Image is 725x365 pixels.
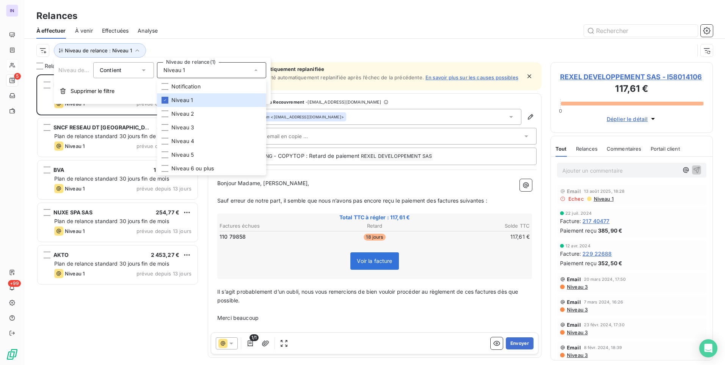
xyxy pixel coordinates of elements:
span: À venir [75,27,93,35]
span: - COPYTOP : Retard de paiement [274,153,359,159]
span: Plan de relance standard 30 jours fin de mois [54,218,169,224]
span: Niveau 1 [65,271,85,277]
span: Portail client [651,146,680,152]
input: Adresse email en copie ... [246,131,327,142]
span: Plan de relance standard 30 jours fin de mois [54,133,169,139]
span: Niveau 1 [65,186,85,192]
span: Effectuées [102,27,129,35]
span: Niveau 1 [593,196,614,202]
div: <[EMAIL_ADDRESS][DOMAIN_NAME]> [248,114,344,120]
th: Factures échues [219,222,322,230]
span: À effectuer [36,27,66,35]
span: +99 [8,280,21,287]
span: - [EMAIL_ADDRESS][DOMAIN_NAME] [306,100,381,104]
span: prévue depuis 13 jours [137,186,191,192]
th: Solde TTC [427,222,530,230]
div: IN [6,5,18,17]
img: Logo LeanPay [6,348,18,360]
span: Niveau de relance : Niveau 1 [65,47,132,53]
span: 110 79858 [220,233,246,241]
span: Niveau 1 [163,66,185,74]
span: Niveau 3 [566,329,588,335]
span: Cordialement, [217,332,253,338]
h3: 117,61 € [560,82,703,97]
button: Envoyer [506,337,534,349]
span: Niveau 1 [171,96,193,104]
span: REXEL DEVELOPPEMENT SAS [53,82,132,88]
span: 5 [14,73,21,80]
span: Niveau 3 [566,352,588,358]
span: Niveau 2 [171,110,194,118]
span: prévue depuis 13 jours [137,271,191,277]
button: Supprimer le filtre [54,83,271,99]
span: 524,89 € [157,124,181,131]
span: REXEL DEVELOPPEMENT SAS [360,152,433,161]
td: 117,61 € [427,233,530,241]
span: Email [567,345,581,351]
span: 8 févr. 2024, 18:39 [584,345,622,350]
span: prévue depuis 13 jours [137,228,191,234]
span: Contient [100,67,121,73]
span: Echec [568,196,584,202]
a: 5 [6,74,18,87]
th: Retard [323,222,426,230]
span: Tout [556,146,567,152]
h3: Relances [36,9,77,23]
span: Plan de relance standard 30 jours fin de mois [54,260,169,267]
span: 229 22688 [582,250,612,258]
span: 385,90 € [598,227,622,234]
span: 352,50 € [598,259,622,267]
span: 23 févr. 2024, 17:30 [584,323,625,327]
span: 12 avr. 2024 [565,244,590,248]
span: Déplier le détail [607,115,648,123]
span: 18 jours [364,234,385,241]
div: grid [36,74,199,365]
span: 20 mars 2024, 17:50 [584,277,626,282]
span: Notification [171,83,201,90]
div: Open Intercom Messenger [699,339,717,357]
input: Rechercher [584,25,698,37]
span: BVA [53,167,64,173]
span: Relance automatiquement replanifiée [230,66,521,72]
span: Email [567,276,581,282]
span: 1 782,41 € [154,167,180,173]
span: prévue depuis 13 jours [137,143,191,149]
span: Email [567,188,581,194]
span: Sauf erreur de notre part, il semble que nous n’avons pas encore reçu le paiement des factures su... [217,197,487,204]
span: 0 [559,108,562,114]
span: Il s’agit probablement d’un oubli, nous vous remercions de bien vouloir procéder au règlement de ... [217,288,520,304]
button: Niveau de relance : Niveau 1 [54,43,146,58]
span: Email [567,299,581,305]
span: Bonjour Madame, [PERSON_NAME], [217,180,309,186]
span: Facture : [560,250,581,258]
span: AKTO [53,252,69,258]
span: 2 453,27 € [151,252,180,258]
span: SNCF RESEAU DT [GEOGRAPHIC_DATA] [53,124,157,131]
span: 7 mars 2024, 16:26 [584,300,623,304]
span: Niveau 4 [171,137,194,145]
span: REXEL DEVELOPPEMENT SAS - I58014106 [560,72,703,82]
span: Niveau de relance [58,67,105,73]
span: Cette relance a été automatiquement replanifiée après l’échec de la précédente. [230,74,424,80]
span: Commentaires [607,146,642,152]
span: Niveau 3 [566,307,588,313]
span: Niveau 1 [65,143,85,149]
span: 22 juil. 2024 [565,211,592,216]
span: Niveau 3 [171,124,194,131]
span: Paiement reçu [560,227,596,234]
span: Supprimer le filtre [71,87,115,95]
span: Niveau 1 [65,228,85,234]
span: Email [567,322,581,328]
span: 217 40477 [582,217,609,225]
span: 13 août 2025, 18:28 [584,189,625,194]
span: Voir la facture [357,258,392,264]
span: Facture : [560,217,581,225]
span: Relances [576,146,598,152]
button: Déplier le détail [604,115,659,123]
span: Niveau 6 ou plus [171,165,214,172]
span: Total TTC à régler : 117,61 € [218,214,531,221]
span: Service clients Recouvrement [241,100,304,104]
span: Analyse [138,27,158,35]
span: Merci beaucoup [217,315,259,321]
span: Paiement reçu [560,259,596,267]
